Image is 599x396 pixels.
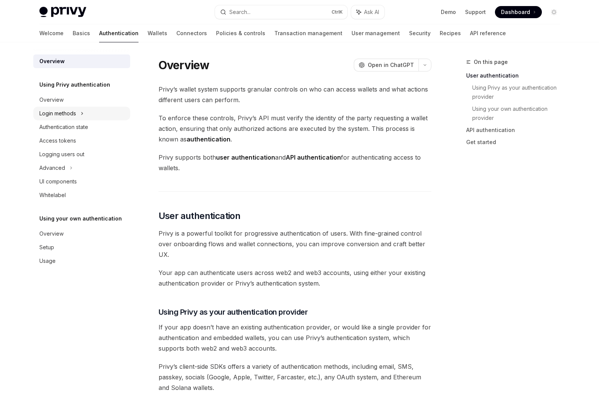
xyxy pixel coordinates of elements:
[159,113,431,144] span: To enforce these controls, Privy’s API must verify the identity of the party requesting a wallet ...
[39,177,77,186] div: UI components
[33,175,130,188] a: UI components
[274,24,342,42] a: Transaction management
[33,120,130,134] a: Authentication state
[39,57,65,66] div: Overview
[187,135,230,143] strong: authentication
[39,80,110,89] h5: Using Privy authentication
[466,136,566,148] a: Get started
[39,243,54,252] div: Setup
[470,24,506,42] a: API reference
[472,103,566,124] a: Using your own authentication provider
[351,5,384,19] button: Ask AI
[501,8,530,16] span: Dashboard
[441,8,456,16] a: Demo
[286,154,341,161] strong: API authentication
[39,109,76,118] div: Login methods
[465,8,486,16] a: Support
[39,24,64,42] a: Welcome
[474,57,508,67] span: On this page
[159,322,431,354] span: If your app doesn’t have an existing authentication provider, or would like a single provider for...
[352,24,400,42] a: User management
[39,150,84,159] div: Logging users out
[215,5,347,19] button: Search...CtrlK
[159,307,308,317] span: Using Privy as your authentication provider
[364,8,379,16] span: Ask AI
[39,229,64,238] div: Overview
[148,24,167,42] a: Wallets
[39,95,64,104] div: Overview
[159,84,431,105] span: Privy’s wallet system supports granular controls on who can access wallets and what actions diffe...
[159,361,431,393] span: Privy’s client-side SDKs offers a variety of authentication methods, including email, SMS, passke...
[33,188,130,202] a: Whitelabel
[39,123,88,132] div: Authentication state
[229,8,250,17] div: Search...
[216,154,275,161] strong: user authentication
[33,227,130,241] a: Overview
[39,7,86,17] img: light logo
[159,58,210,72] h1: Overview
[39,191,66,200] div: Whitelabel
[39,136,76,145] div: Access tokens
[176,24,207,42] a: Connectors
[354,59,419,71] button: Open in ChatGPT
[466,70,566,82] a: User authentication
[39,214,122,223] h5: Using your own authentication
[548,6,560,18] button: Toggle dark mode
[159,152,431,173] span: Privy supports both and for authenticating access to wallets.
[368,61,414,69] span: Open in ChatGPT
[159,267,431,289] span: Your app can authenticate users across web2 and web3 accounts, using either your existing authent...
[409,24,431,42] a: Security
[495,6,542,18] a: Dashboard
[39,256,56,266] div: Usage
[159,210,241,222] span: User authentication
[33,93,130,107] a: Overview
[440,24,461,42] a: Recipes
[33,148,130,161] a: Logging users out
[33,241,130,254] a: Setup
[33,254,130,268] a: Usage
[33,134,130,148] a: Access tokens
[331,9,343,15] span: Ctrl K
[466,124,566,136] a: API authentication
[472,82,566,103] a: Using Privy as your authentication provider
[73,24,90,42] a: Basics
[39,163,65,172] div: Advanced
[99,24,138,42] a: Authentication
[33,54,130,68] a: Overview
[216,24,265,42] a: Policies & controls
[159,228,431,260] span: Privy is a powerful toolkit for progressive authentication of users. With fine-grained control ov...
